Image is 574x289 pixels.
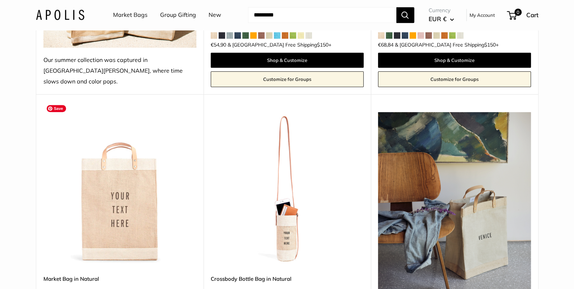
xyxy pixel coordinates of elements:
a: My Account [470,11,495,19]
input: Search... [248,7,396,23]
span: & [GEOGRAPHIC_DATA] Free Shipping + [228,42,331,47]
a: Customize for Groups [378,71,531,87]
a: Market Bag in NaturalMarket Bag in Natural [43,112,196,265]
a: Shop & Customize [378,53,531,68]
span: & [GEOGRAPHIC_DATA] Free Shipping + [395,42,499,47]
a: 0 Cart [508,9,538,21]
span: $150 [317,42,328,48]
a: Market Bag in Natural [43,275,196,283]
a: Market Bags [113,10,148,20]
span: Currency [429,5,454,15]
button: EUR € [429,13,454,25]
a: Shop & Customize [211,53,364,68]
a: description_Our first Crossbody Bottle Bagdescription_Effortless Style [211,112,364,265]
span: €54,90 [211,42,226,47]
a: Customize for Groups [211,71,364,87]
span: €68,84 [378,42,393,47]
span: $150 [484,42,496,48]
img: description_Our first Crossbody Bottle Bag [211,112,364,265]
a: Group Gifting [160,10,196,20]
span: 0 [514,9,521,16]
button: Search [396,7,414,23]
span: Save [47,105,66,112]
a: New [209,10,221,20]
a: Crossbody Bottle Bag in Natural [211,275,364,283]
img: Apolis [36,10,84,20]
div: Our summer collection was captured in [GEOGRAPHIC_DATA][PERSON_NAME], where time slows down and c... [43,55,196,87]
img: Market Bag in Natural [43,112,196,265]
span: EUR € [429,15,447,23]
span: Cart [526,11,538,19]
